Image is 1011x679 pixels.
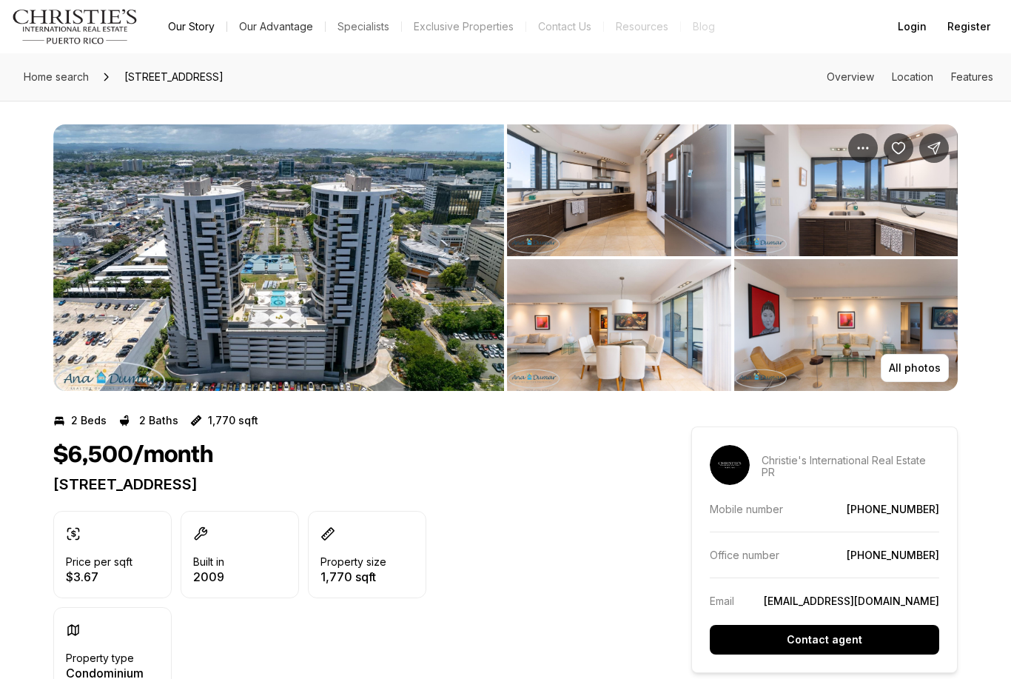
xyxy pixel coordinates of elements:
a: Our Advantage [227,16,325,37]
h1: $6,500/month [53,441,213,469]
button: Save Property: 120 CHARDON AVE #801N [884,133,913,163]
a: Resources [604,16,680,37]
p: Condominium [66,667,144,679]
span: Login [898,21,927,33]
p: Email [710,595,734,607]
p: 2009 [193,571,224,583]
a: Exclusive Properties [402,16,525,37]
p: Office number [710,549,779,561]
button: View image gallery [734,259,958,391]
p: 2 Beds [71,415,107,427]
button: Contact agent [710,625,939,655]
p: Property size [320,556,386,568]
a: [EMAIL_ADDRESS][DOMAIN_NAME] [764,595,939,607]
p: $3.67 [66,571,132,583]
a: Skip to: Overview [827,70,874,83]
button: Contact Us [526,16,603,37]
p: Price per sqft [66,556,132,568]
p: 2 Baths [139,415,178,427]
button: All photos [881,354,949,382]
div: Listing Photos [53,124,958,391]
a: Skip to: Location [892,70,933,83]
p: Mobile number [710,503,783,515]
p: All photos [889,362,941,374]
a: [PHONE_NUMBER] [847,503,939,515]
p: Christie's International Real Estate PR [762,455,939,478]
button: View image gallery [53,124,504,391]
button: View image gallery [734,124,958,256]
button: Share Property: 120 CHARDON AVE #801N [919,133,949,163]
button: Register [938,12,999,41]
p: Property type [66,652,134,664]
li: 1 of 4 [53,124,504,391]
a: [PHONE_NUMBER] [847,549,939,561]
span: Register [947,21,990,33]
p: 1,770 sqft [208,415,258,427]
p: Built in [193,556,224,568]
a: Home search [18,65,95,89]
span: [STREET_ADDRESS] [118,65,229,89]
button: View image gallery [507,124,731,256]
a: Blog [681,16,727,37]
p: [STREET_ADDRESS] [53,475,638,493]
a: Our Story [156,16,226,37]
nav: Page section menu [827,71,993,83]
button: Property options [848,133,878,163]
p: Contact agent [787,634,862,646]
button: View image gallery [507,259,731,391]
a: Specialists [326,16,401,37]
button: Login [889,12,936,41]
img: logo [12,9,138,44]
a: Skip to: Features [951,70,993,83]
li: 2 of 4 [507,124,958,391]
span: Home search [24,70,89,83]
p: 1,770 sqft [320,571,386,583]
